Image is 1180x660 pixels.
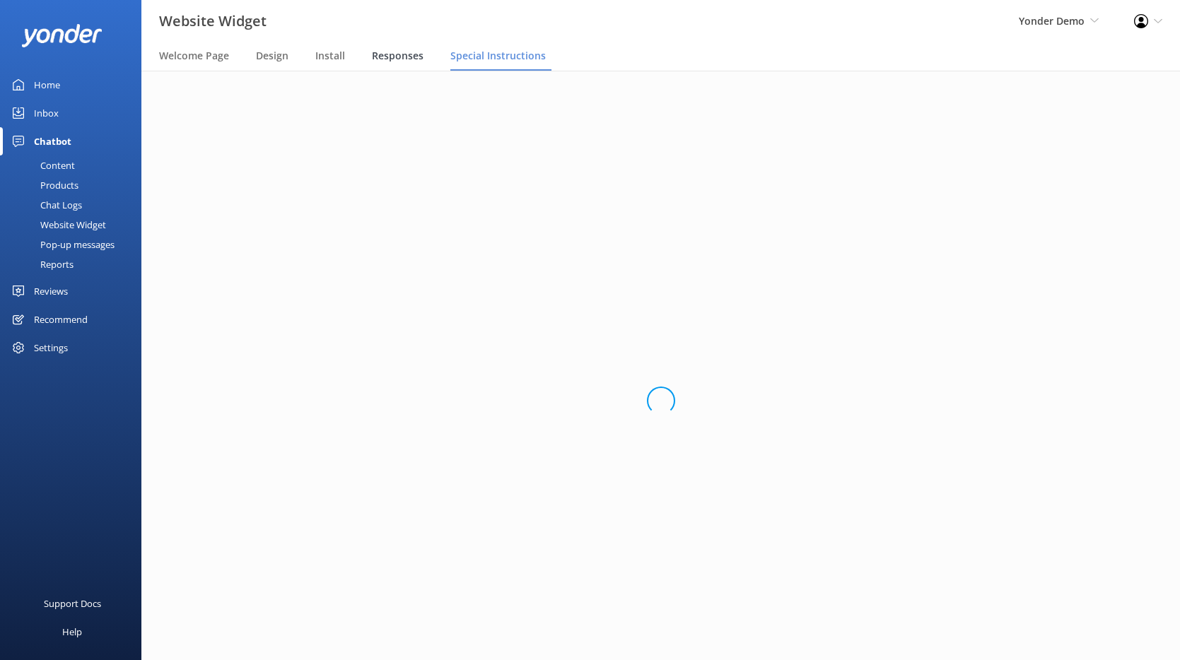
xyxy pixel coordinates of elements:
img: yonder-white-logo.png [21,24,103,47]
a: Products [8,175,141,195]
div: Recommend [34,305,88,334]
a: Reports [8,254,141,274]
a: Pop-up messages [8,235,141,254]
div: Help [62,618,82,646]
span: Responses [372,49,423,63]
div: Website Widget [8,215,106,235]
div: Pop-up messages [8,235,115,254]
span: Design [256,49,288,63]
div: Reviews [34,277,68,305]
div: Support Docs [44,589,101,618]
span: Welcome Page [159,49,229,63]
div: Chatbot [34,127,71,155]
div: Content [8,155,75,175]
div: Inbox [34,99,59,127]
a: Chat Logs [8,195,141,215]
div: Settings [34,334,68,362]
span: Special Instructions [450,49,546,63]
span: Yonder Demo [1019,14,1085,28]
div: Home [34,71,60,99]
div: Products [8,175,78,195]
span: Install [315,49,345,63]
h3: Website Widget [159,10,267,33]
div: Reports [8,254,74,274]
div: Chat Logs [8,195,82,215]
a: Website Widget [8,215,141,235]
a: Content [8,155,141,175]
